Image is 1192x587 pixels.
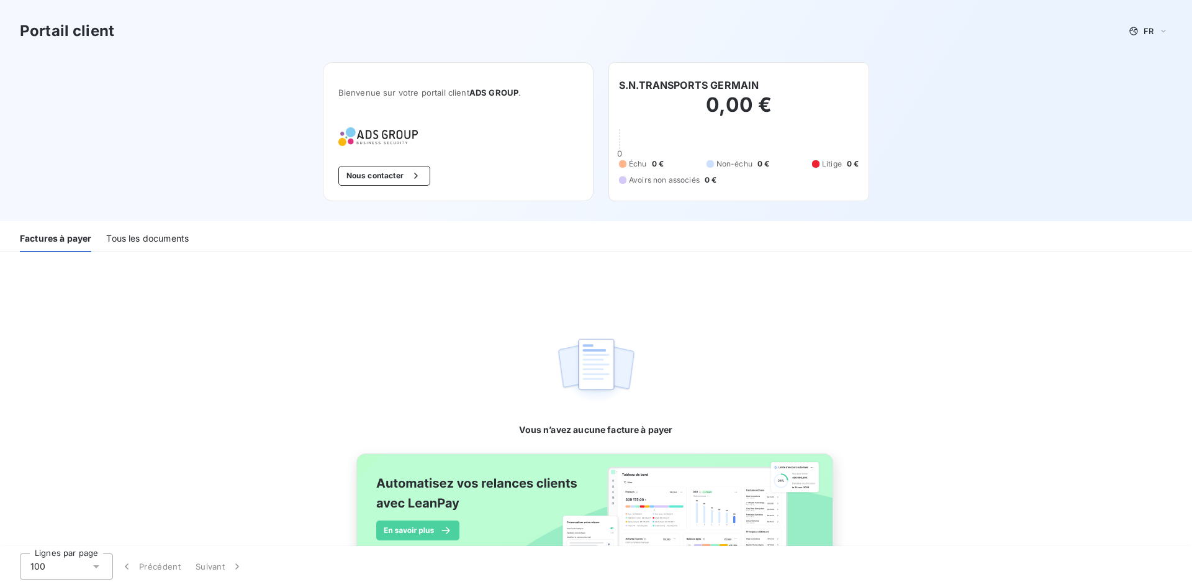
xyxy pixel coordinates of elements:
[619,78,759,93] h6: S.N.TRANSPORTS GERMAIN
[20,20,114,42] h3: Portail client
[629,175,700,186] span: Avoirs non associés
[469,88,518,98] span: ADS GROUP
[20,226,91,252] div: Factures à payer
[338,127,418,146] img: Company logo
[30,560,45,573] span: 100
[188,553,251,580] button: Suivant
[338,166,430,186] button: Nous contacter
[716,158,752,170] span: Non-échu
[757,158,769,170] span: 0 €
[652,158,664,170] span: 0 €
[519,424,672,436] span: Vous n’avez aucune facture à payer
[847,158,859,170] span: 0 €
[113,553,188,580] button: Précédent
[619,93,859,130] h2: 0,00 €
[617,148,622,158] span: 0
[629,158,647,170] span: Échu
[106,226,189,252] div: Tous les documents
[705,175,716,186] span: 0 €
[822,158,842,170] span: Litige
[556,332,636,409] img: empty state
[1144,26,1154,36] span: FR
[338,88,578,98] span: Bienvenue sur votre portail client .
